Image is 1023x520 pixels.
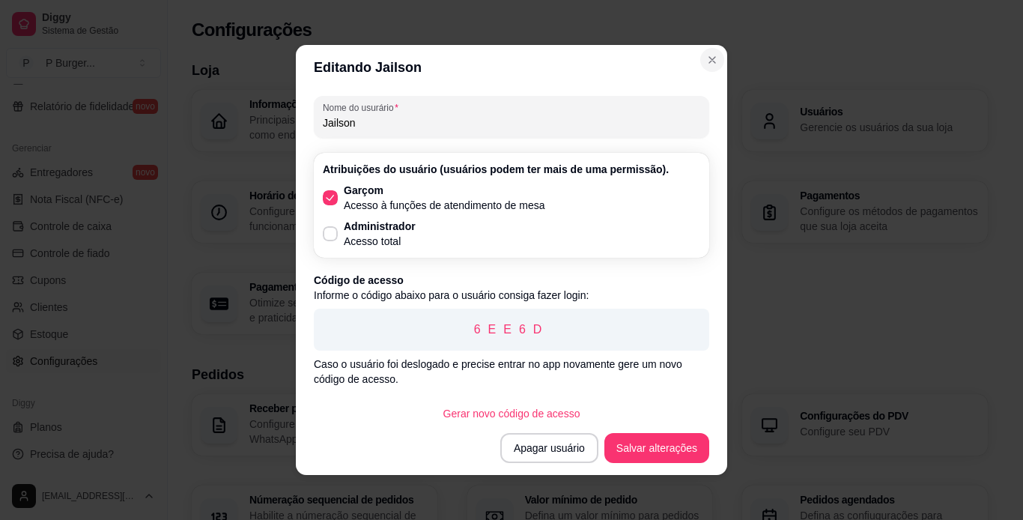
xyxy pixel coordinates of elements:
[314,357,709,387] p: Caso o usuário foi deslogado e precise entrar no app novamente gere um novo código de acesso.
[314,288,709,303] p: Informe o código abaixo para o usuário consiga fazer login:
[323,162,700,177] p: Atribuições do usuário (usuários podem ter mais de uma permissão).
[700,48,724,72] button: Close
[296,45,727,90] header: Editando Jailson
[604,433,709,463] button: Salvar alterações
[326,321,697,339] p: 6EE6D
[431,399,592,429] button: Gerar novo código de acesso
[344,234,416,249] p: Acesso total
[323,101,404,114] label: Nome do usurário
[344,183,545,198] p: Garçom
[314,273,709,288] p: Código de acesso
[344,219,416,234] p: Administrador
[344,198,545,213] p: Acesso à funções de atendimento de mesa
[323,115,700,130] input: Nome do usurário
[500,433,598,463] button: Apagar usuário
